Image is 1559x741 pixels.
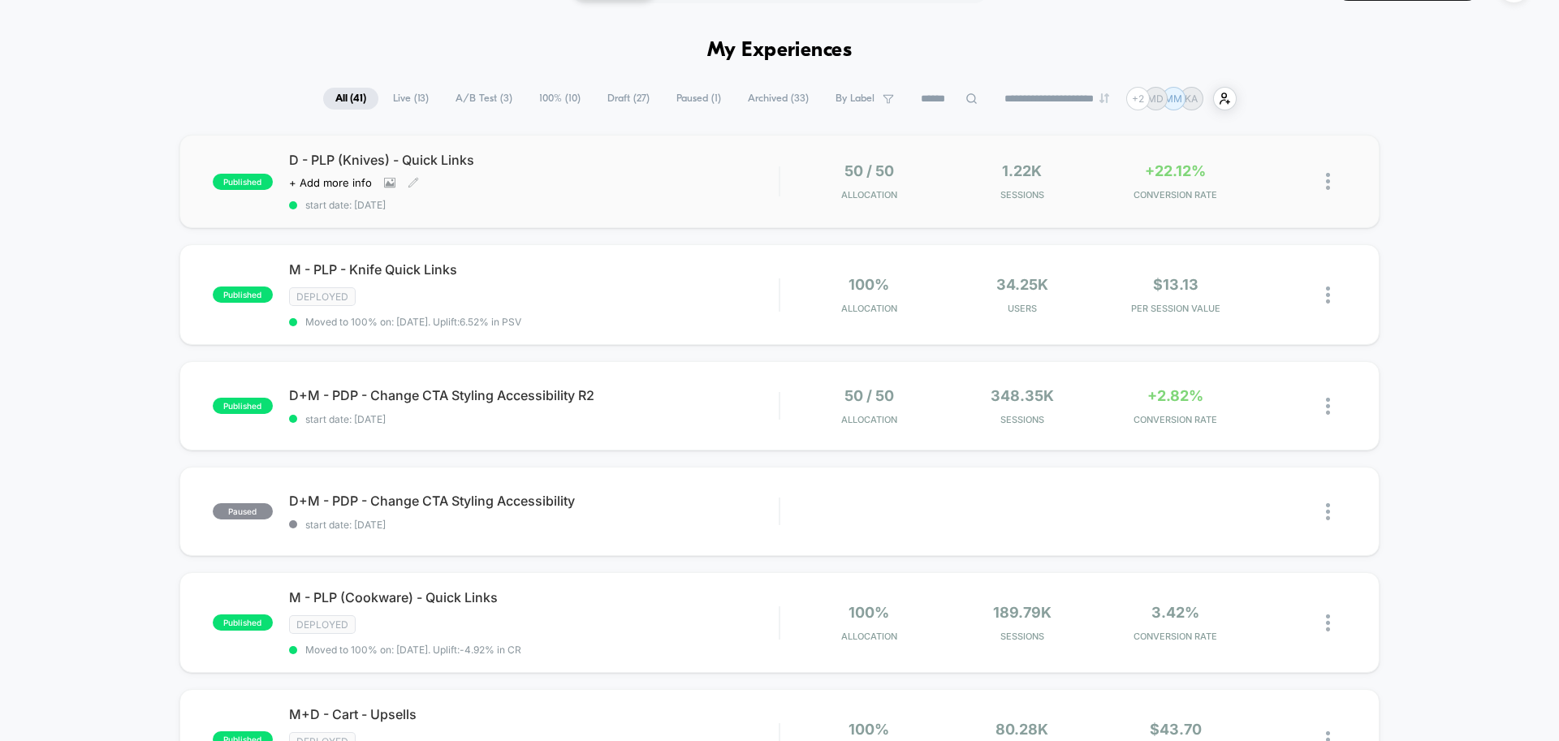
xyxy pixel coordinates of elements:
span: start date: [DATE] [289,199,779,211]
span: Deployed [289,615,356,634]
span: All ( 41 ) [323,88,378,110]
span: published [213,286,273,303]
img: close [1326,398,1330,415]
span: published [213,398,273,414]
span: Moved to 100% on: [DATE] . Uplift: 6.52% in PSV [305,316,521,328]
span: 50 / 50 [844,162,894,179]
span: 1.22k [1002,162,1042,179]
span: 34.25k [996,276,1048,293]
span: start date: [DATE] [289,413,779,425]
span: D - PLP (Knives) - Quick Links [289,152,779,168]
img: close [1326,286,1330,304]
span: CONVERSION RATE [1103,414,1248,425]
span: A/B Test ( 3 ) [443,88,525,110]
span: 80.28k [995,721,1048,738]
span: 189.79k [993,604,1052,621]
span: +22.12% [1145,162,1206,179]
span: 100% [849,276,889,293]
span: D+M - PDP - Change CTA Styling Accessibility [289,493,779,509]
span: Archived ( 33 ) [736,88,821,110]
span: 3.42% [1151,604,1199,621]
span: start date: [DATE] [289,519,779,531]
span: Allocation [841,414,897,425]
span: paused [213,503,273,519]
span: Allocation [841,303,897,314]
span: $43.70 [1150,721,1202,738]
span: Allocation [841,189,897,200]
span: 100% [849,604,889,621]
div: + 2 [1126,87,1150,110]
span: M+D - Cart - Upsells [289,706,779,722]
span: CONVERSION RATE [1103,189,1248,200]
span: 348.35k [991,387,1054,404]
p: KA [1185,93,1198,105]
span: Moved to 100% on: [DATE] . Uplift: -4.92% in CR [305,644,521,656]
span: CONVERSION RATE [1103,631,1248,642]
span: M - PLP (Cookware) - Quick Links [289,589,779,605]
span: + Add more info [289,176,372,189]
span: Sessions [950,414,1095,425]
span: Sessions [950,631,1095,642]
span: 50 / 50 [844,387,894,404]
span: Allocation [841,631,897,642]
span: Paused ( 1 ) [664,88,733,110]
span: Sessions [950,189,1095,200]
span: 100% [849,721,889,738]
span: Live ( 13 ) [381,88,441,110]
h1: My Experiences [707,39,853,62]
span: Draft ( 27 ) [595,88,662,110]
span: published [213,174,273,190]
span: M - PLP - Knife Quick Links [289,261,779,278]
p: MM [1164,93,1182,105]
span: 100% ( 10 ) [527,88,593,110]
span: $13.13 [1153,276,1198,293]
span: D+M - PDP - Change CTA Styling Accessibility R2 [289,387,779,403]
img: close [1326,173,1330,190]
img: close [1326,614,1330,631]
span: +2.82% [1147,387,1203,404]
img: end [1099,93,1109,103]
span: Deployed [289,287,356,306]
img: close [1326,503,1330,520]
span: By Label [836,93,875,105]
span: published [213,614,273,631]
span: Users [950,303,1095,314]
p: MD [1147,93,1164,105]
